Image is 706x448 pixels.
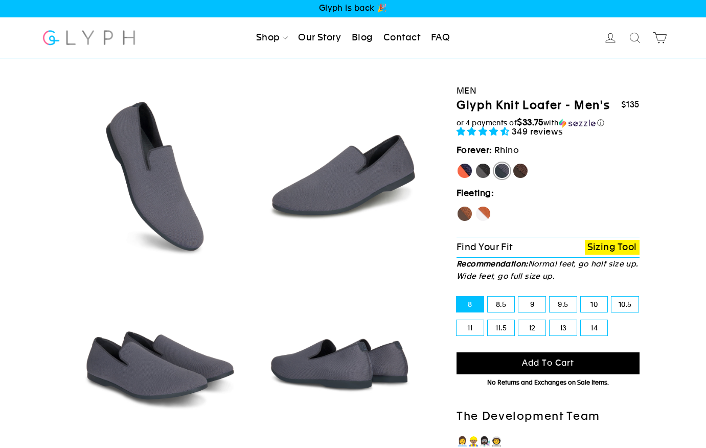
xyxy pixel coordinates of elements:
[379,27,424,49] a: Contact
[512,163,529,179] label: Mustang
[581,297,608,312] label: 10
[457,352,640,374] button: Add to cart
[475,206,491,222] label: Fox
[457,320,484,335] label: 11
[457,188,494,198] strong: Fleeting:
[457,84,640,98] div: Men
[457,409,640,424] h2: The Development Team
[488,297,515,312] label: 8.5
[494,145,519,155] span: Rhino
[457,118,640,128] div: or 4 payments of$33.75withSezzle Click to learn more about Sezzle
[72,88,246,263] img: Rhino
[255,88,429,263] img: Rhino
[457,98,610,113] h1: Glyph Knit Loafer - Men's
[457,126,512,137] span: 4.71 stars
[621,100,640,109] span: $135
[522,358,574,368] span: Add to cart
[457,163,473,179] label: [PERSON_NAME]
[294,27,345,49] a: Our Story
[611,297,639,312] label: 10.5
[457,206,473,222] label: Hawk
[457,118,640,128] div: or 4 payments of with
[488,320,515,335] label: 11.5
[559,119,596,128] img: Sezzle
[550,297,577,312] label: 9.5
[457,241,513,252] span: Find Your Fit
[512,126,563,137] span: 349 reviews
[457,259,528,268] strong: Recommendation:
[252,27,292,49] a: Shop
[457,145,492,155] strong: Forever:
[348,27,377,49] a: Blog
[427,27,454,49] a: FAQ
[41,24,137,51] img: Glyph
[517,117,543,127] span: $33.75
[585,240,640,255] a: Sizing Tool
[457,258,640,282] p: Normal feet, go half size up. Wide feet, go full size up.
[457,297,484,312] label: 8
[494,163,510,179] label: Rhino
[518,320,545,335] label: 12
[487,379,609,386] span: No Returns and Exchanges on Sale Items.
[475,163,491,179] label: Panther
[550,320,577,335] label: 13
[518,297,545,312] label: 9
[255,272,429,446] img: Rhino
[72,272,246,446] img: Rhino
[252,27,454,49] ul: Primary
[581,320,608,335] label: 14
